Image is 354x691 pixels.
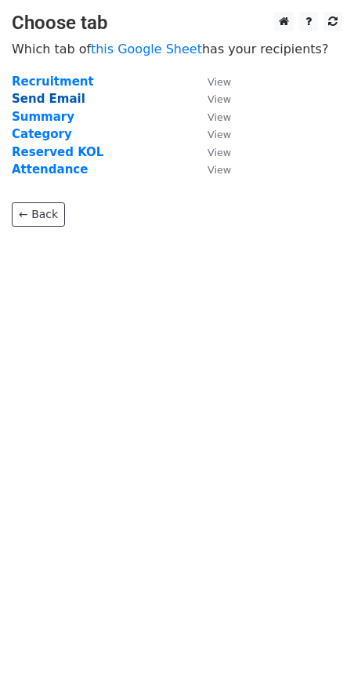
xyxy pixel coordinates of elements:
a: Recruitment [12,75,94,89]
a: Send Email [12,92,85,106]
small: View [208,111,231,123]
a: Summary [12,110,74,124]
a: View [192,75,231,89]
small: View [208,129,231,140]
a: View [192,110,231,124]
a: this Google Sheet [91,42,202,56]
a: View [192,127,231,141]
small: View [208,76,231,88]
a: Category [12,127,72,141]
p: Which tab of has your recipients? [12,41,342,57]
a: View [192,162,231,176]
small: View [208,147,231,158]
a: ← Back [12,202,65,227]
a: View [192,92,231,106]
a: View [192,145,231,159]
a: Attendance [12,162,88,176]
small: View [208,164,231,176]
small: View [208,93,231,105]
a: Reserved KOL [12,145,103,159]
h3: Choose tab [12,12,342,35]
